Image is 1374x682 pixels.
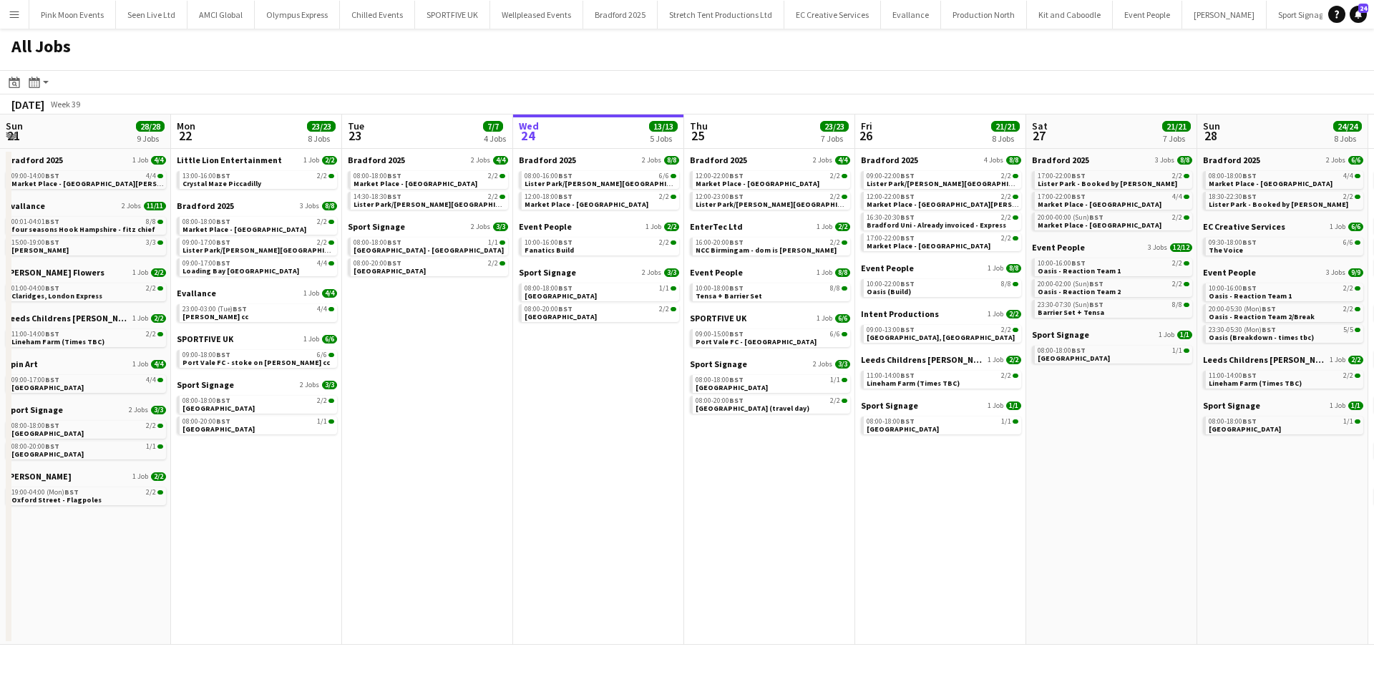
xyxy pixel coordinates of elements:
span: 1/1 [659,285,669,292]
span: 8/8 [1001,281,1011,288]
a: Little Lion Entertainment1 Job2/2 [177,155,337,165]
span: Oasis - Reaction Team 2 [1038,287,1121,296]
span: BST [558,171,572,180]
span: BST [45,171,59,180]
span: 2/2 [488,260,498,267]
button: Kit and Caboodle [1027,1,1113,29]
a: Bradford 20254 Jobs8/8 [861,155,1021,165]
span: 00:01-04:01 [11,218,59,225]
span: 17:00-22:00 [1038,193,1086,200]
a: 09:00-17:00BST4/4Loading Bay [GEOGRAPHIC_DATA] [182,258,334,275]
button: Seen Live Ltd [116,1,187,29]
span: BST [558,283,572,293]
span: 4/4 [317,260,327,267]
span: four seasons Hook Hampshire - fitz chief [11,225,155,234]
span: 13:00-16:00 [182,172,230,180]
span: BST [729,283,744,293]
a: Bradford 20253 Jobs8/8 [1032,155,1192,165]
a: 00:01-04:01BST8/8four seasons Hook Hampshire - fitz chief [11,217,163,233]
a: 17:00-22:00BST2/2Market Place - [GEOGRAPHIC_DATA] [867,233,1018,250]
button: [PERSON_NAME] [1182,1,1267,29]
span: 8/8 [664,156,679,165]
a: [PERSON_NAME] Flowers1 Job2/2 [6,267,166,278]
span: BST [558,192,572,201]
span: 2/2 [664,223,679,231]
span: BST [900,233,915,243]
span: 2/2 [1343,285,1353,292]
div: Bradford 20252 Jobs6/608:00-18:00BST4/4Market Place - [GEOGRAPHIC_DATA]18:30-22:30BST2/2Lister Pa... [1203,155,1363,221]
span: 4/4 [1172,193,1182,200]
div: Bradford 20252 Jobs4/408:00-18:00BST2/2Market Place - [GEOGRAPHIC_DATA]14:30-18:30BST2/2Lister Pa... [348,155,508,221]
span: Market Place - Shipley - sully 5 hour CC [867,200,1081,209]
a: 12:00-22:00BST2/2Market Place - [GEOGRAPHIC_DATA] [696,171,847,187]
span: Lister Park/Cartwright Hall [867,179,1093,188]
a: Event People1 Job8/8 [690,267,850,278]
div: EC Creative Services1 Job6/609:30-18:00BST6/6The Voice [1203,221,1363,267]
span: 3 Jobs [1326,268,1345,277]
span: Event People [690,267,743,278]
span: Market Place - Shipley [1038,220,1161,230]
span: Grantley Hall [11,245,69,255]
span: 11/11 [144,202,166,210]
span: Fulford Flowers [6,267,104,278]
span: Little Lion Entertainment [177,155,282,165]
span: Bradford 2025 [348,155,405,165]
span: BST [216,171,230,180]
span: 24 [1358,4,1368,13]
span: BST [45,217,59,226]
button: Sport Signage [1267,1,1340,29]
span: Bradford 2025 [1203,155,1260,165]
a: EC Creative Services1 Job6/6 [1203,221,1363,232]
span: 1 Job [303,289,319,298]
span: 8/8 [1172,301,1182,308]
span: 23:30-07:30 (Sun) [1038,301,1103,308]
span: 2/2 [1343,193,1353,200]
span: 1 Job [303,156,319,165]
a: 10:00-16:00BST2/2Oasis - Reaction Team 1 [1038,258,1189,275]
a: 10:00-16:00BST2/2Oasis - Reaction Team 1 [1209,283,1360,300]
span: Market Place - Shipley [696,179,819,188]
span: 2 Jobs [471,156,490,165]
button: Production North [941,1,1027,29]
span: BST [45,238,59,247]
span: Fanatics Build [525,245,574,255]
span: BST [216,258,230,268]
div: Event People1 Job2/210:00-16:00BST2/2Fanatics Build [519,221,679,267]
span: EC Creative Services [1203,221,1285,232]
span: 2/2 [488,193,498,200]
button: Evallance [881,1,941,29]
span: BST [729,171,744,180]
span: 2/2 [830,172,840,180]
a: 18:30-22:30BST2/2Lister Park - Booked by [PERSON_NAME] [1209,192,1360,208]
button: Wellpleased Events [490,1,583,29]
span: BST [1071,171,1086,180]
span: 4/4 [151,156,166,165]
span: Event People [1203,267,1256,278]
span: Bradford 2025 [690,155,747,165]
span: 09:30-18:00 [1209,239,1257,246]
span: Market Place - Shipley [1209,179,1332,188]
span: 18:30-22:30 [1209,193,1257,200]
span: 1 Job [817,223,832,231]
span: Oasis (Build) [867,287,911,296]
a: Event People3 Jobs12/12 [1032,242,1192,253]
span: Oasis - Reaction Team 1 [1038,266,1121,276]
span: Singapore [525,291,597,301]
span: Event People [519,221,572,232]
div: [PERSON_NAME] Flowers1 Job2/201:00-04:00BST2/2Claridges, London Express [6,267,166,313]
a: 08:00-18:00BST2/2Market Place - [GEOGRAPHIC_DATA] [182,217,334,233]
div: Event People1 Job8/810:00-18:00BST8/8Tensa + Barrier Set [690,267,850,313]
a: 12:00-18:00BST2/2Market Place - [GEOGRAPHIC_DATA] [525,192,676,208]
span: 01:00-04:00 [11,285,59,292]
div: Bradford 20252 Jobs4/412:00-22:00BST2/2Market Place - [GEOGRAPHIC_DATA]12:00-23:00BST2/2Lister Pa... [690,155,850,221]
span: BST [1071,258,1086,268]
a: 23:00-03:00 (Tue)BST4/4[PERSON_NAME] cc [182,304,334,321]
span: Market Place - Shipley - sully chief - dom is connor [11,179,299,188]
a: 20:00-00:00 (Sun)BST2/2Market Place - [GEOGRAPHIC_DATA] [1038,213,1189,229]
span: 3 Jobs [1155,156,1174,165]
span: BST [1242,238,1257,247]
span: 08:00-18:00 [354,239,401,246]
a: 09:00-14:00BST4/4Market Place - [GEOGRAPHIC_DATA][PERSON_NAME] chief - dom is [PERSON_NAME] [11,171,163,187]
span: 2 Jobs [813,156,832,165]
button: Olympus Express [255,1,340,29]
